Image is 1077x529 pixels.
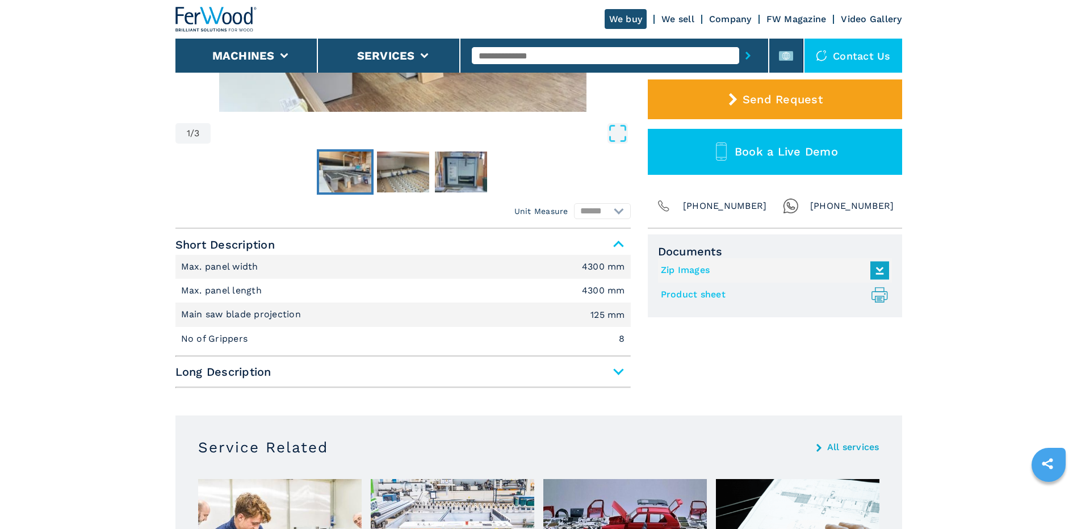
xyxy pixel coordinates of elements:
[661,286,883,304] a: Product sheet
[433,149,489,195] button: Go to Slide 3
[605,9,647,29] a: We buy
[709,14,752,24] a: Company
[175,149,631,195] nav: Thumbnail Navigation
[739,43,757,69] button: submit-button
[816,50,827,61] img: Contact us
[377,152,429,192] img: ab08afbbc453937040b6e100dba6800c
[181,308,304,321] p: Main saw blade projection
[198,438,328,456] h3: Service Related
[766,14,827,24] a: FW Magazine
[187,129,190,138] span: 1
[810,198,894,214] span: [PHONE_NUMBER]
[357,49,415,62] button: Services
[1029,478,1068,520] iframe: Chat
[648,79,902,119] button: Send Request
[683,198,767,214] span: [PHONE_NUMBER]
[175,255,631,351] div: Short Description
[175,234,631,255] span: Short Description
[213,123,627,144] button: Open Fullscreen
[743,93,823,106] span: Send Request
[181,333,251,345] p: No of Grippers
[194,129,199,138] span: 3
[319,152,371,192] img: 0a229089df893b1ac63945236a3edbdc
[582,262,625,271] em: 4300 mm
[827,443,879,452] a: All services
[661,261,883,280] a: Zip Images
[212,49,275,62] button: Machines
[841,14,902,24] a: Video Gallery
[661,14,694,24] a: We sell
[190,129,194,138] span: /
[317,149,374,195] button: Go to Slide 1
[582,286,625,295] em: 4300 mm
[175,362,631,382] span: Long Description
[1033,450,1062,478] a: sharethis
[648,129,902,175] button: Book a Live Demo
[514,205,568,217] em: Unit Measure
[435,152,487,192] img: 594e066899130da99cb875340fc1530b
[619,334,625,343] em: 8
[804,39,902,73] div: Contact us
[375,149,431,195] button: Go to Slide 2
[656,198,672,214] img: Phone
[181,261,261,273] p: Max. panel width
[783,198,799,214] img: Whatsapp
[658,245,892,258] span: Documents
[590,310,625,320] em: 125 mm
[175,7,257,32] img: Ferwood
[735,145,838,158] span: Book a Live Demo
[181,284,265,297] p: Max. panel length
